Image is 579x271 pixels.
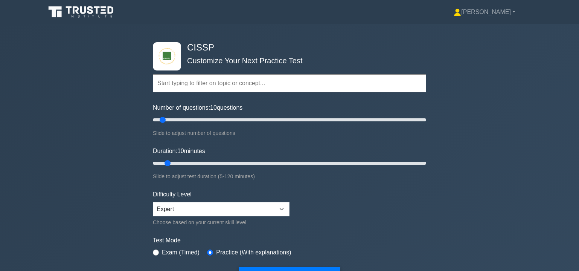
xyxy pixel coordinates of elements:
[177,148,184,154] span: 10
[153,129,426,138] div: Slide to adjust number of questions
[184,42,389,53] h4: CISSP
[153,74,426,92] input: Start typing to filter on topic or concept...
[153,103,242,112] label: Number of questions: questions
[153,218,289,227] div: Choose based on your current skill level
[216,248,291,257] label: Practice (With explanations)
[153,147,205,156] label: Duration: minutes
[162,248,200,257] label: Exam (Timed)
[436,5,533,20] a: [PERSON_NAME]
[153,236,426,245] label: Test Mode
[153,172,426,181] div: Slide to adjust test duration (5-120 minutes)
[210,104,217,111] span: 10
[153,190,192,199] label: Difficulty Level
